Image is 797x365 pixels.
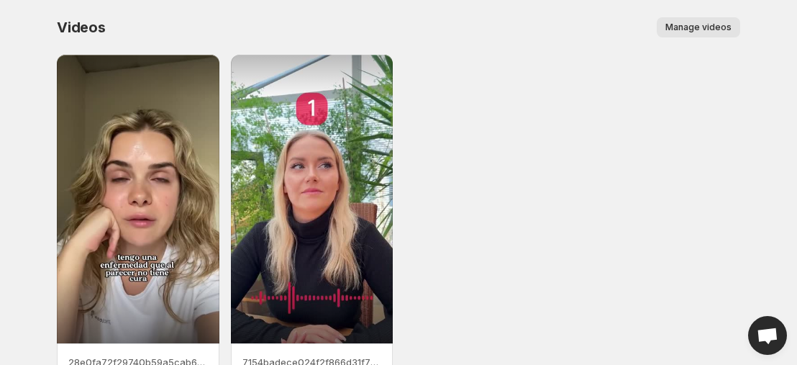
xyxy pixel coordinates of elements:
[665,22,732,33] span: Manage videos
[657,17,740,37] button: Manage videos
[57,19,106,36] span: Videos
[748,316,787,355] div: Open chat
